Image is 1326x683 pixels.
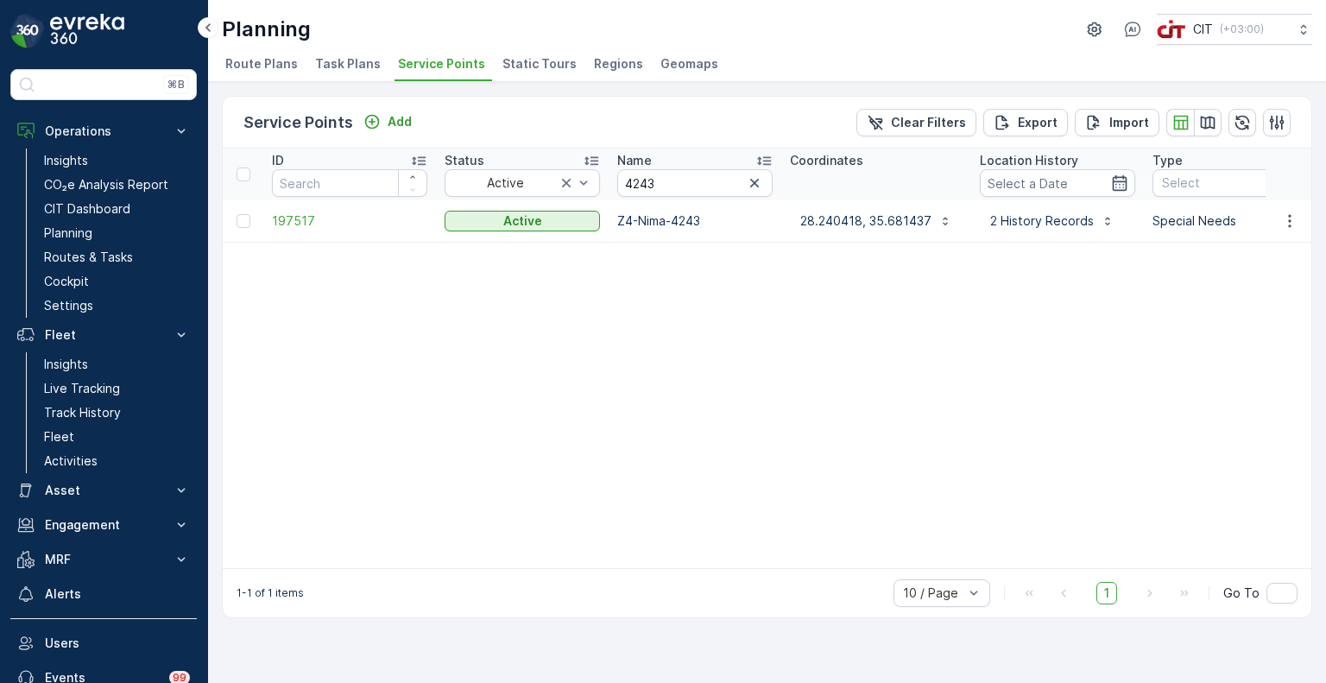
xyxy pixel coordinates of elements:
p: Engagement [45,516,162,534]
span: Regions [594,55,643,73]
span: Static Tours [502,55,577,73]
span: Go To [1223,585,1260,602]
a: CIT Dashboard [37,197,197,221]
p: Status [445,152,484,169]
p: CO₂e Analysis Report [44,176,168,193]
p: CIT Dashboard [44,200,130,218]
p: Special Needs [1152,212,1308,230]
p: Planning [222,16,311,43]
p: Users [45,635,190,652]
p: ID [272,152,284,169]
p: Service Points [243,111,353,135]
button: Fleet [10,318,197,352]
button: Operations [10,114,197,149]
p: 1-1 of 1 items [237,586,304,600]
p: Z4-Nima-4243 [617,212,773,230]
a: Insights [37,352,197,376]
p: Fleet [44,428,74,446]
p: Track History [44,404,121,421]
a: Planning [37,221,197,245]
a: CO₂e Analysis Report [37,173,197,197]
a: Settings [37,294,197,318]
p: Import [1109,114,1149,131]
span: Route Plans [225,55,298,73]
p: Alerts [45,585,190,603]
p: Planning [44,225,92,242]
p: Location History [980,152,1078,169]
button: Clear Filters [856,109,976,136]
p: Select [1162,174,1281,192]
p: Insights [44,356,88,373]
a: Insights [37,149,197,173]
p: Type [1152,152,1183,169]
input: Search [617,169,773,197]
p: MRF [45,551,162,568]
p: 2 History Records [990,212,1094,230]
button: 28.240418, 35.681437 [790,207,963,235]
p: 28.240418, 35.681437 [800,212,931,230]
img: logo [10,14,45,48]
p: Clear Filters [891,114,966,131]
a: Track History [37,401,197,425]
button: Add [357,111,419,132]
button: Engagement [10,508,197,542]
a: Cockpit [37,269,197,294]
p: Asset [45,482,162,499]
p: Live Tracking [44,380,120,397]
a: 197517 [272,212,427,230]
button: Export [983,109,1068,136]
a: Users [10,626,197,661]
button: CIT(+03:00) [1157,14,1312,45]
p: Export [1018,114,1058,131]
span: Service Points [398,55,485,73]
p: Add [388,113,412,130]
a: Activities [37,449,197,473]
button: 2 History Records [980,207,1125,235]
a: Routes & Tasks [37,245,197,269]
p: Activities [44,452,98,470]
p: Settings [44,297,93,314]
span: Task Plans [315,55,381,73]
p: Name [617,152,652,169]
button: MRF [10,542,197,577]
p: Active [503,212,542,230]
img: logo_dark-DEwI_e13.png [50,14,124,48]
button: Active [445,211,600,231]
div: Toggle Row Selected [237,214,250,228]
p: CIT [1193,21,1213,38]
a: Alerts [10,577,197,611]
p: Operations [45,123,162,140]
img: cit-logo_pOk6rL0.png [1157,20,1186,39]
p: Coordinates [790,152,863,169]
p: ( +03:00 ) [1220,22,1264,36]
a: Fleet [37,425,197,449]
button: Asset [10,473,197,508]
p: Fleet [45,326,162,344]
p: Cockpit [44,273,89,290]
p: Insights [44,152,88,169]
a: Live Tracking [37,376,197,401]
p: ⌘B [167,78,185,92]
input: Search [272,169,427,197]
span: 1 [1096,582,1117,604]
input: Select a Date [980,169,1135,197]
button: Import [1075,109,1159,136]
span: Geomaps [660,55,718,73]
p: Routes & Tasks [44,249,133,266]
